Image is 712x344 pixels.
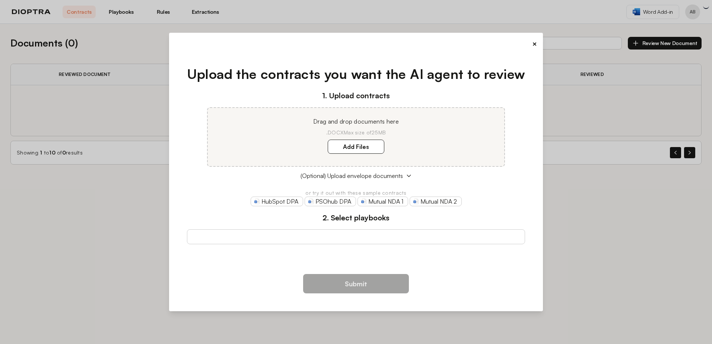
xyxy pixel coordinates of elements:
[187,189,525,197] p: or try it out with these sample contracts
[301,171,403,180] span: (Optional) Upload envelope documents
[357,197,408,206] a: Mutual NDA 1
[532,39,537,49] button: ×
[251,197,303,206] a: HubSpot DPA
[328,140,384,154] label: Add Files
[187,171,525,180] button: (Optional) Upload envelope documents
[187,64,525,84] h1: Upload the contracts you want the AI agent to review
[217,117,495,126] p: Drag and drop documents here
[303,274,409,293] button: Submit
[410,197,462,206] a: Mutual NDA 2
[305,197,356,206] a: PSOhub DPA
[187,90,525,101] h3: 1. Upload contracts
[217,129,495,136] p: .DOCX Max size of 25MB
[187,212,525,223] h3: 2. Select playbooks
